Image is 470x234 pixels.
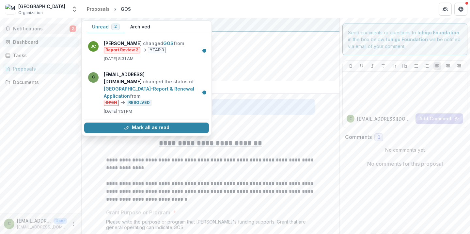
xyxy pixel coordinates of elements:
button: Ordered List [423,62,431,70]
p: Grant Purpose or Program [106,209,170,216]
span: 2 [70,25,76,32]
button: Heading 1 [390,62,398,70]
div: Proposals [13,65,73,72]
button: Align Right [455,62,463,70]
a: Documents [3,77,79,88]
p: [EMAIL_ADDRESS][DOMAIN_NAME] [357,115,413,122]
div: Dashboard [13,39,73,45]
nav: breadcrumb [84,4,133,14]
button: Get Help [454,3,467,16]
div: Tasks [13,52,73,59]
div: [GEOGRAPHIC_DATA] [18,3,65,10]
p: changed the status of from [104,71,205,106]
button: Bold [347,62,355,70]
button: Strike [379,62,387,70]
span: 2 [114,24,117,29]
a: Proposals [84,4,112,14]
div: ctemple@mttamcollege.edu [350,117,352,120]
button: Archived [125,21,155,33]
button: Unread [87,21,125,33]
button: Italicize [368,62,376,70]
button: Bullet List [412,62,420,70]
a: [GEOGRAPHIC_DATA]-Report & Renewal Application [104,86,194,99]
a: Proposals [3,63,79,74]
button: Align Center [444,62,452,70]
button: Heading 2 [401,62,409,70]
p: [EMAIL_ADDRESS][DOMAIN_NAME] [17,217,51,224]
div: Send comments or questions to in the box below. will be notified via email of your comment. [342,24,467,55]
p: [EMAIL_ADDRESS][DOMAIN_NAME] [17,224,67,230]
div: Please write the purpose or program that [PERSON_NAME]'s funding supports. Grant that are general... [106,219,315,233]
span: 0 [377,135,380,140]
div: Documents [13,79,73,86]
button: Underline [358,62,366,70]
div: ctemple@mttamcollege.edu [8,222,11,226]
button: Open entity switcher [70,3,79,16]
div: Proposals [87,6,110,12]
button: Partners [439,3,452,16]
p: No comments for this proposal [367,160,443,168]
img: Mount Tamalpais College [5,4,16,14]
strong: Ichigo Foundation [417,30,459,35]
div: GOS [121,6,131,12]
button: More [70,220,77,228]
button: Add Comment [415,113,463,124]
span: Notifications [13,26,70,32]
a: Tasks [3,50,79,61]
strong: Ichigo Foundation [386,37,428,42]
button: Notifications2 [3,24,79,34]
h2: Comments [345,134,372,140]
span: Organization [18,10,43,16]
button: Mark all as read [84,123,209,133]
p: No comments yet [345,146,465,153]
p: changed from [104,40,185,53]
a: GOS [163,41,174,46]
p: User [54,218,67,224]
button: Align Left [433,62,441,70]
a: Dashboard [3,37,79,47]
